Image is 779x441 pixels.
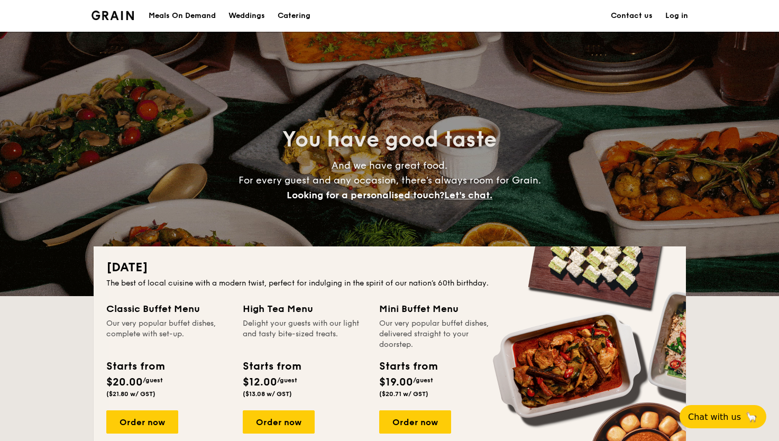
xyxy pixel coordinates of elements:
[379,301,503,316] div: Mini Buffet Menu
[379,410,451,434] div: Order now
[379,376,413,389] span: $19.00
[91,11,134,20] img: Grain
[106,318,230,350] div: Our very popular buffet dishes, complete with set-up.
[243,359,300,374] div: Starts from
[243,390,292,398] span: ($13.08 w/ GST)
[143,376,163,384] span: /guest
[243,318,366,350] div: Delight your guests with our light and tasty bite-sized treats.
[106,259,673,276] h2: [DATE]
[91,11,134,20] a: Logotype
[379,359,437,374] div: Starts from
[413,376,433,384] span: /guest
[745,411,758,423] span: 🦙
[106,301,230,316] div: Classic Buffet Menu
[688,412,741,422] span: Chat with us
[243,376,277,389] span: $12.00
[106,390,155,398] span: ($21.80 w/ GST)
[106,376,143,389] span: $20.00
[277,376,297,384] span: /guest
[680,405,766,428] button: Chat with us🦙
[243,410,315,434] div: Order now
[106,410,178,434] div: Order now
[444,189,492,201] span: Let's chat.
[106,359,164,374] div: Starts from
[379,390,428,398] span: ($20.71 w/ GST)
[106,278,673,289] div: The best of local cuisine with a modern twist, perfect for indulging in the spirit of our nation’...
[243,301,366,316] div: High Tea Menu
[379,318,503,350] div: Our very popular buffet dishes, delivered straight to your doorstep.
